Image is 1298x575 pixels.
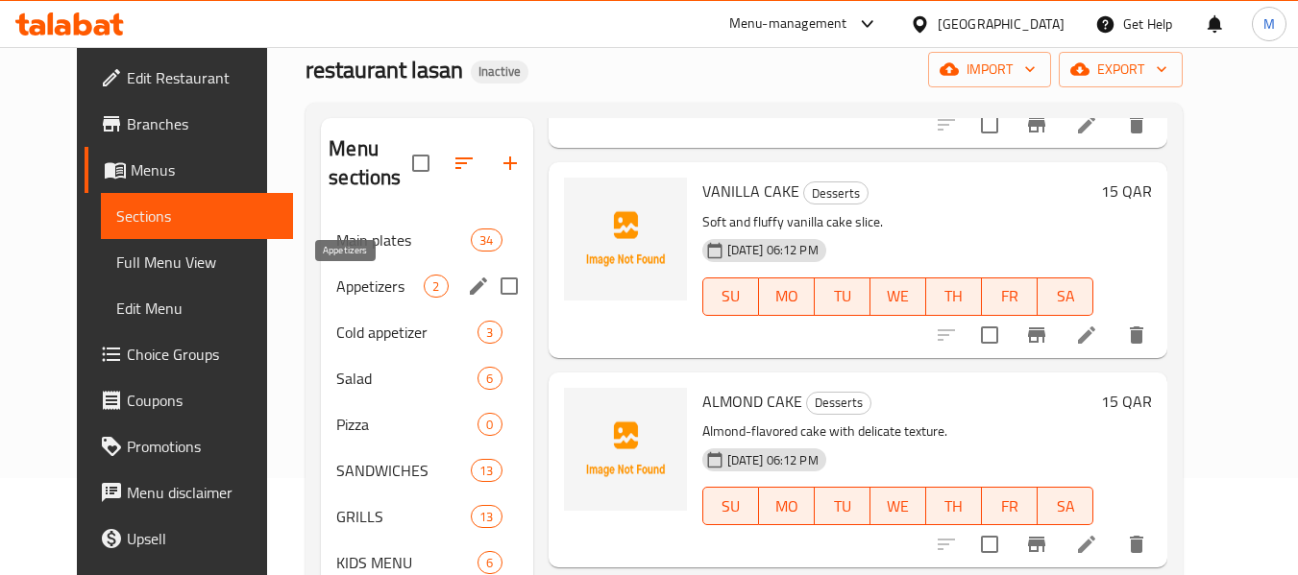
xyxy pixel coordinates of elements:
a: Choice Groups [85,331,294,377]
a: Menus [85,147,294,193]
span: Desserts [804,182,868,204]
span: Full Menu View [116,251,279,274]
button: import [928,52,1051,87]
span: Choice Groups [127,343,279,366]
span: VANILLA CAKE [702,177,799,205]
span: export [1074,58,1167,82]
a: Promotions [85,423,294,469]
a: Edit Menu [101,285,294,331]
h6: 15 QAR [1101,178,1152,204]
span: TH [934,492,974,520]
span: Menu disclaimer [127,481,279,504]
span: Coupons [127,389,279,412]
span: SU [711,282,751,310]
div: Cold appetizer3 [321,309,532,355]
div: [GEOGRAPHIC_DATA] [938,13,1065,35]
span: TU [822,282,863,310]
span: 0 [478,416,501,434]
span: SU [711,492,751,520]
button: delete [1114,521,1160,567]
span: Sections [116,204,279,228]
div: items [478,367,502,390]
span: MO [767,492,807,520]
span: Inactive [471,63,528,80]
span: TU [822,492,863,520]
div: Salad6 [321,355,532,401]
span: Main plates [336,228,471,252]
div: GRILLS [336,505,471,528]
span: Desserts [807,392,870,414]
button: delete [1114,312,1160,358]
span: 3 [478,323,501,342]
button: MO [759,277,815,316]
button: TH [926,277,982,316]
img: VANILLA CAKE [564,178,687,300]
span: 13 [472,462,501,480]
span: Promotions [127,435,279,458]
button: SA [1038,487,1093,525]
span: KIDS MENU [336,551,478,574]
span: MO [767,282,807,310]
h6: 15 QAR [1101,388,1152,415]
span: Select to update [969,524,1010,564]
button: edit [464,272,493,300]
span: Upsell [127,527,279,550]
button: Branch-specific-item [1014,102,1060,148]
a: Sections [101,193,294,239]
span: [DATE] 06:12 PM [720,451,826,469]
div: Pizza0 [321,401,532,447]
span: 6 [478,370,501,388]
a: Full Menu View [101,239,294,285]
button: Add section [487,140,533,186]
button: SU [702,277,759,316]
img: ALMOND CAKE [564,388,687,511]
span: Cold appetizer [336,321,478,344]
span: Branches [127,112,279,135]
div: Desserts [806,392,871,415]
div: GRILLS13 [321,493,532,539]
span: Pizza [336,413,478,436]
span: [DATE] 06:12 PM [720,241,826,259]
span: Select to update [969,315,1010,355]
button: TU [815,277,870,316]
a: Edit Restaurant [85,55,294,101]
button: MO [759,487,815,525]
div: items [471,505,502,528]
div: Menu-management [729,12,847,36]
button: WE [870,487,926,525]
h2: Menu sections [329,134,411,192]
div: SANDWICHES13 [321,447,532,493]
span: FR [990,282,1030,310]
span: import [943,58,1036,82]
button: Branch-specific-item [1014,521,1060,567]
button: FR [982,277,1038,316]
span: ALMOND CAKE [702,387,802,416]
button: WE [870,277,926,316]
span: FR [990,492,1030,520]
button: FR [982,487,1038,525]
span: 13 [472,508,501,526]
span: Edit Menu [116,297,279,320]
span: Salad [336,367,478,390]
a: Menu disclaimer [85,469,294,515]
span: Select to update [969,105,1010,145]
span: 34 [472,231,501,250]
p: Soft and fluffy vanilla cake slice. [702,210,1094,234]
button: SU [702,487,759,525]
div: Main plates34 [321,217,532,263]
a: Upsell [85,515,294,562]
button: delete [1114,102,1160,148]
a: Edit menu item [1075,113,1098,136]
span: Menus [131,158,279,181]
span: Appetizers [336,275,424,298]
div: Inactive [471,60,528,84]
div: items [471,228,502,252]
span: SA [1045,282,1086,310]
button: export [1059,52,1183,87]
span: WE [878,492,918,520]
span: restaurant lasan [306,48,463,91]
